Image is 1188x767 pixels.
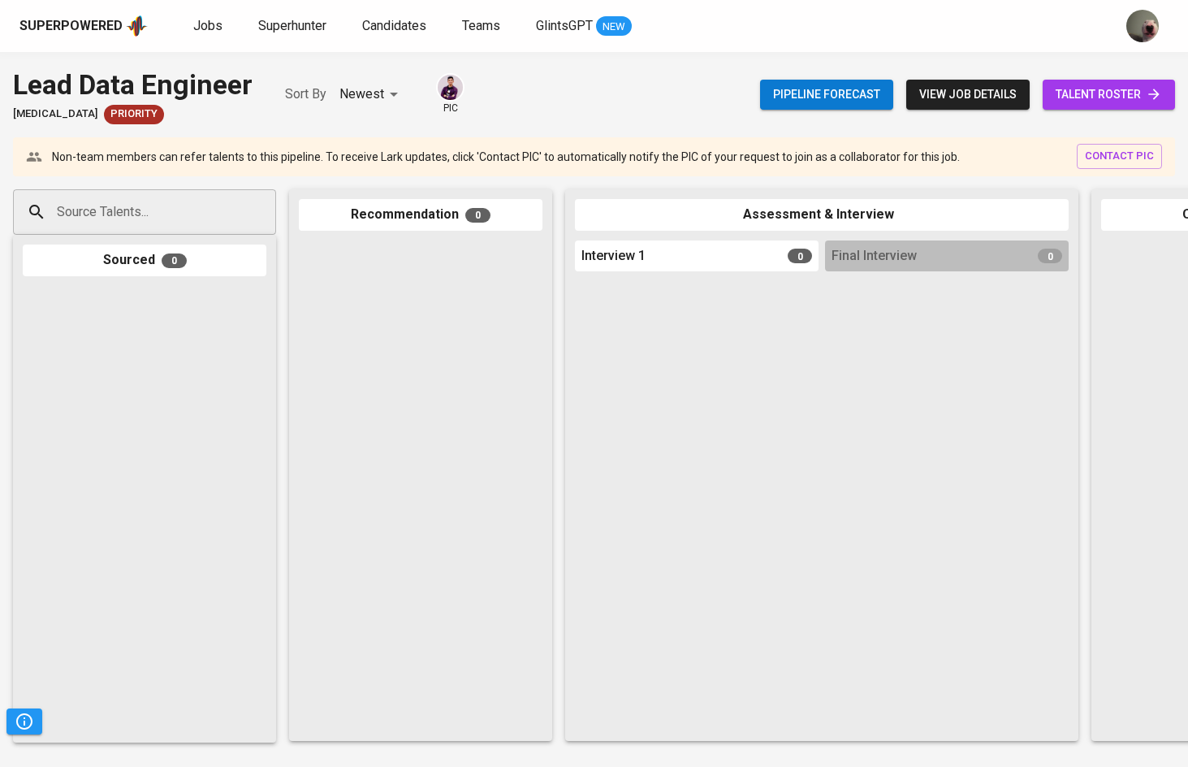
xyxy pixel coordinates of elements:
button: Open [267,210,270,214]
span: 0 [788,249,812,263]
p: Sort By [285,84,326,104]
span: 0 [162,253,187,268]
span: view job details [919,84,1017,105]
div: pic [436,73,464,115]
span: Final Interview [832,247,917,266]
div: Superpowered [19,17,123,36]
img: aji.muda@glints.com [1126,10,1159,42]
span: Teams [462,18,500,33]
span: NEW [596,19,632,35]
a: Teams [462,16,503,37]
span: [MEDICAL_DATA] [13,106,97,122]
a: Superpoweredapp logo [19,14,148,38]
img: app logo [126,14,148,38]
div: New Job received from Demand Team [104,105,164,124]
button: Pipeline Triggers [6,708,42,734]
a: Candidates [362,16,430,37]
div: Lead Data Engineer [13,65,253,105]
span: contact pic [1085,147,1154,166]
span: Pipeline forecast [773,84,880,105]
span: Priority [104,106,164,122]
a: Superhunter [258,16,330,37]
p: Non-team members can refer talents to this pipeline. To receive Lark updates, click 'Contact PIC'... [52,149,960,165]
a: talent roster [1043,80,1175,110]
span: 0 [1038,249,1062,263]
p: Newest [339,84,384,104]
img: erwin@glints.com [438,75,463,100]
span: 0 [465,208,490,223]
button: view job details [906,80,1030,110]
button: Pipeline forecast [760,80,893,110]
span: Interview 1 [581,247,646,266]
div: Newest [339,80,404,110]
div: Recommendation [299,199,542,231]
a: Jobs [193,16,226,37]
div: Sourced [23,245,266,276]
div: Assessment & Interview [575,199,1069,231]
span: Jobs [193,18,222,33]
a: GlintsGPT NEW [536,16,632,37]
button: contact pic [1077,144,1162,169]
span: GlintsGPT [536,18,593,33]
span: Candidates [362,18,426,33]
span: talent roster [1056,84,1162,105]
span: Superhunter [258,18,326,33]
